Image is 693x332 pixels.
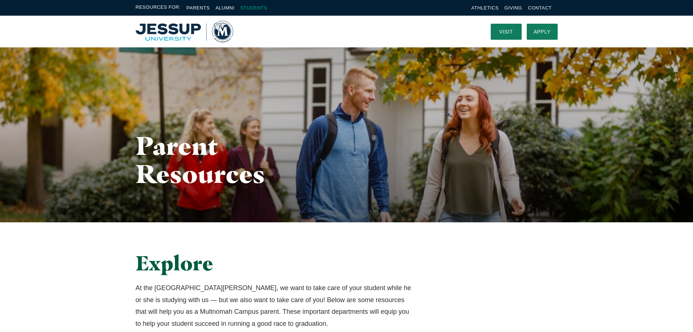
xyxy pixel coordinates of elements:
[136,21,233,43] a: Home
[136,4,181,12] span: Resources For:
[136,21,233,43] img: Multnomah University Logo
[505,5,522,11] a: Giving
[240,5,267,11] a: Students
[471,5,499,11] a: Athletics
[215,5,234,11] a: Alumni
[136,132,304,188] h1: Parent Resources
[187,5,210,11] a: Parents
[136,282,413,329] p: At the [GEOGRAPHIC_DATA][PERSON_NAME], we want to take care of your student while he or she is st...
[527,24,558,40] a: Apply
[136,251,413,275] h2: Explore
[528,5,551,11] a: Contact
[491,24,522,40] a: Visit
